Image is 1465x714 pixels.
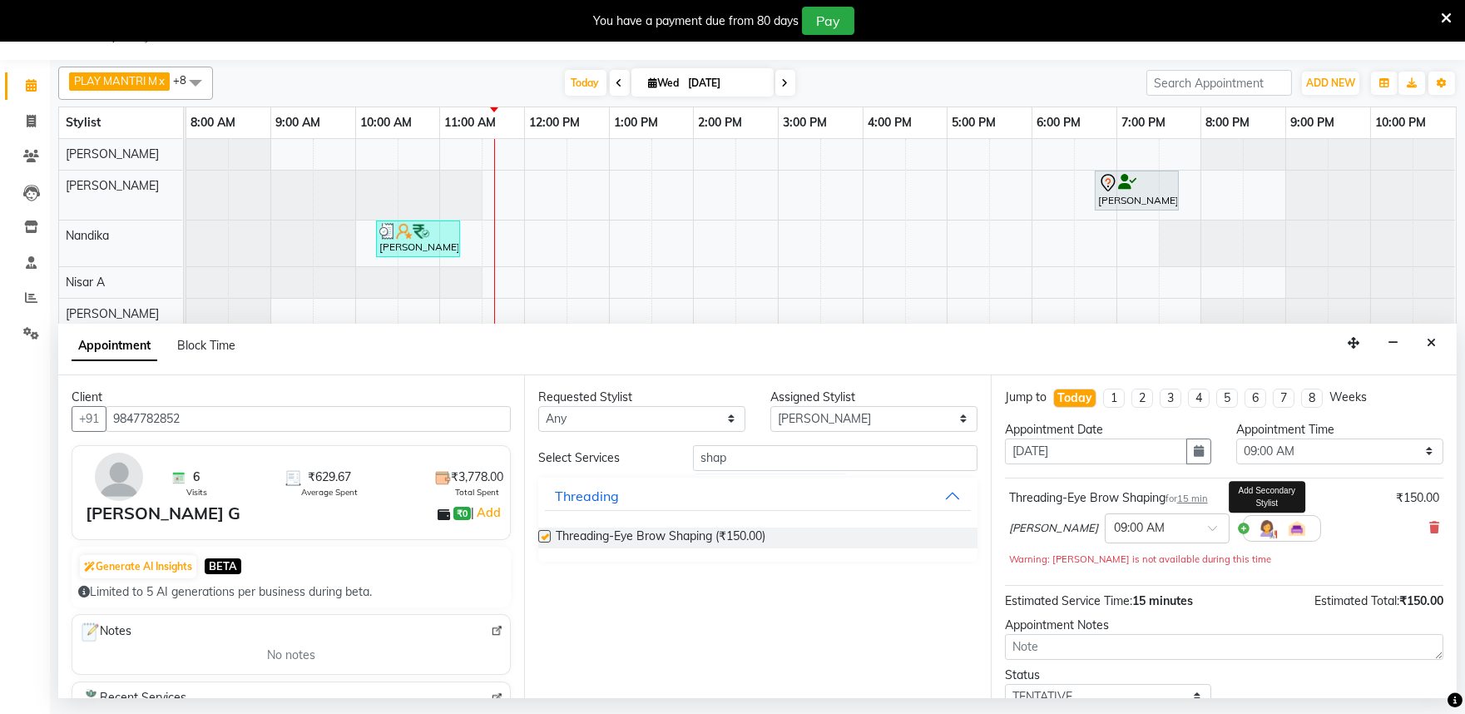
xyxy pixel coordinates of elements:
[1005,593,1132,608] span: Estimated Service Time:
[267,647,315,664] span: No notes
[72,331,157,361] span: Appointment
[684,71,767,96] input: 2025-09-03
[1005,421,1212,439] div: Appointment Date
[1306,77,1355,89] span: ADD NEW
[555,486,619,506] div: Threading
[1419,330,1443,356] button: Close
[66,115,101,130] span: Stylist
[1287,518,1307,538] img: Interior.png
[1302,72,1359,95] button: ADD NEW
[556,528,765,548] span: Threading-Eye Brow Shaping (₹150.00)
[193,469,200,486] span: 6
[1117,111,1170,135] a: 7:00 PM
[157,74,165,87] a: x
[1057,389,1092,407] div: Today
[565,70,606,96] span: Today
[86,501,240,526] div: [PERSON_NAME] G
[78,583,504,601] div: Limited to 5 AI generations per business during beta.
[440,111,500,135] a: 11:00 AM
[378,223,458,255] div: [PERSON_NAME], TK02, 10:15 AM-11:15 AM, Blowdry + shampoo + conditioner [KERASTASE] Long
[72,406,106,432] button: +91
[74,74,157,87] span: PLAY MANTRI M
[1273,389,1294,408] li: 7
[1286,111,1339,135] a: 9:00 PM
[1216,389,1238,408] li: 5
[186,111,240,135] a: 8:00 AM
[66,228,109,243] span: Nandika
[948,111,1000,135] a: 5:00 PM
[1257,518,1277,538] img: Hairdresser.png
[770,389,977,406] div: Assigned Stylist
[645,77,684,89] span: Wed
[308,469,351,486] span: ₹629.67
[66,146,159,161] span: [PERSON_NAME]
[1177,493,1208,504] span: 15 min
[1096,173,1177,208] div: [PERSON_NAME], TK03, 06:45 PM-07:45 PM, Hair Cut [DEMOGRAPHIC_DATA] (Head Stylist)
[1245,389,1266,408] li: 6
[1301,389,1323,408] li: 8
[610,111,662,135] a: 1:00 PM
[66,306,159,321] span: [PERSON_NAME]
[1103,389,1125,408] li: 1
[1131,389,1153,408] li: 2
[1005,667,1212,684] div: Status
[864,111,916,135] a: 4:00 PM
[1160,389,1181,408] li: 3
[1166,493,1208,504] small: for
[177,338,235,353] span: Block Time
[66,275,105,290] span: Nisar A
[95,453,143,501] img: avatar
[79,689,186,709] span: Recent Services
[79,622,131,643] span: Notes
[1009,520,1098,537] span: [PERSON_NAME]
[72,389,511,406] div: Client
[1032,111,1085,135] a: 6:00 PM
[1005,389,1047,406] div: Jump to
[694,111,746,135] a: 2:00 PM
[1399,593,1443,608] span: ₹150.00
[693,445,977,471] input: Search by service name
[802,7,854,35] button: Pay
[1229,482,1305,513] div: Add Secondary Stylist
[1201,111,1254,135] a: 8:00 PM
[66,178,159,193] span: [PERSON_NAME]
[1314,593,1399,608] span: Estimated Total:
[1132,593,1193,608] span: 15 minutes
[186,486,207,498] span: Visits
[453,507,471,520] span: ₹0
[301,486,358,498] span: Average Spent
[1005,439,1188,464] input: yyyy-mm-dd
[471,503,503,523] span: |
[455,486,499,498] span: Total Spent
[80,555,196,578] button: Generate AI Insights
[1146,70,1292,96] input: Search Appointment
[1371,111,1430,135] a: 10:00 PM
[779,111,831,135] a: 3:00 PM
[1188,389,1210,408] li: 4
[474,503,503,523] a: Add
[538,389,745,406] div: Requested Stylist
[1396,489,1439,507] div: ₹150.00
[451,469,503,486] span: ₹3,778.00
[271,111,324,135] a: 9:00 AM
[526,449,681,467] div: Select Services
[525,111,584,135] a: 12:00 PM
[1009,553,1271,565] small: Warning: [PERSON_NAME] is not available during this time
[1329,389,1367,406] div: Weeks
[1236,421,1443,439] div: Appointment Time
[205,558,241,574] span: BETA
[545,481,970,511] button: Threading
[1005,617,1443,634] div: Appointment Notes
[356,111,416,135] a: 10:00 AM
[593,12,799,30] div: You have a payment due from 80 days
[106,406,511,432] input: Search by Name/Mobile/Email/Code
[1009,489,1208,507] div: Threading-Eye Brow Shaping
[173,73,199,87] span: +8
